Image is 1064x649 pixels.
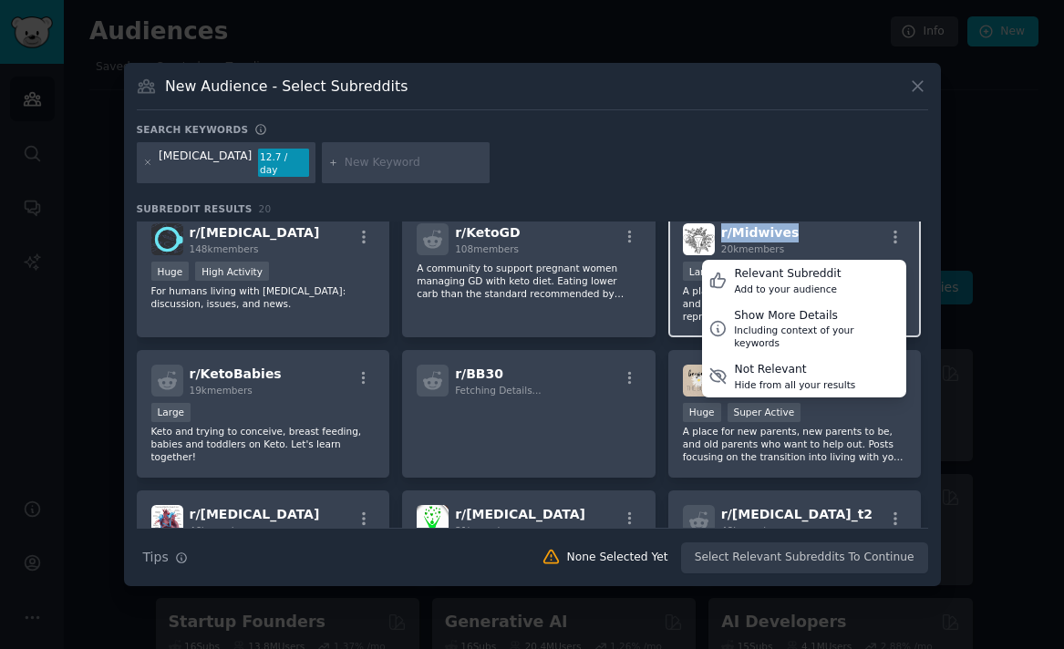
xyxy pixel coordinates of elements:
[190,507,320,521] span: r/ [MEDICAL_DATA]
[455,366,503,381] span: r/ BB30
[345,155,483,171] input: New Keyword
[455,507,585,521] span: r/ [MEDICAL_DATA]
[137,541,194,573] button: Tips
[165,77,408,96] h3: New Audience - Select Subreddits
[455,525,518,536] span: 31k members
[137,123,249,136] h3: Search keywords
[143,548,169,567] span: Tips
[567,550,668,566] div: None Selected Yet
[151,505,183,537] img: Cholesterol
[683,284,907,323] p: A place for media, stories, research, resources and opinions related to midwifery and reproductiv...
[728,403,801,422] div: Super Active
[259,203,272,214] span: 20
[734,308,900,324] div: Show More Details
[151,223,183,255] img: diabetes
[151,284,376,310] p: For humans living with [MEDICAL_DATA]: discussion, issues, and news.
[190,525,253,536] span: 46k members
[190,366,282,381] span: r/ KetoBabies
[683,403,721,422] div: Huge
[683,223,715,255] img: Midwives
[721,525,784,536] span: 48k members
[417,505,449,537] img: prediabetes
[159,149,252,178] div: [MEDICAL_DATA]
[190,225,320,240] span: r/ [MEDICAL_DATA]
[683,365,715,397] img: beyondthebump
[734,283,841,295] div: Add to your audience
[455,243,519,254] span: 108 members
[734,378,855,391] div: Hide from all your results
[151,262,190,281] div: Huge
[721,225,799,240] span: r/ Midwives
[455,385,541,396] span: Fetching Details...
[137,202,253,215] span: Subreddit Results
[734,266,841,283] div: Relevant Subreddit
[195,262,269,281] div: High Activity
[683,262,723,281] div: Large
[683,425,907,463] p: A place for new parents, new parents to be, and old parents who want to help out. Posts focusing ...
[721,507,873,521] span: r/ [MEDICAL_DATA]_t2
[417,262,641,300] p: A community to support pregnant women managing GD with keto diet. Eating lower carb than the stan...
[190,243,259,254] span: 148k members
[258,149,309,178] div: 12.7 / day
[151,425,376,463] p: Keto and trying to conceive, breast feeding, babies and toddlers on Keto. Let's learn together!
[151,403,191,422] div: Large
[721,243,784,254] span: 20k members
[455,225,521,240] span: r/ KetoGD
[190,385,253,396] span: 19k members
[734,362,855,378] div: Not Relevant
[734,324,900,349] div: Including context of your keywords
